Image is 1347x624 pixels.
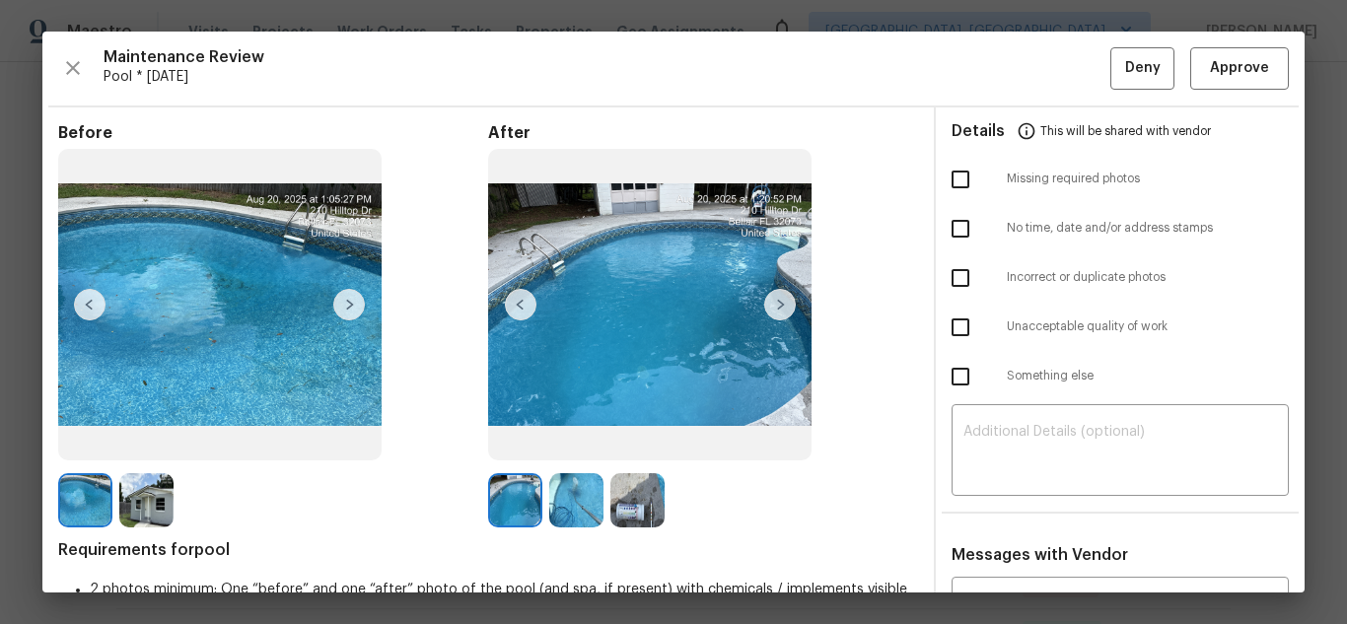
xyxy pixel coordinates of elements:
[90,580,918,619] li: 2 photos minimum: One “before” and one “after” photo of the pool (and spa, if present) with chemi...
[936,155,1305,204] div: Missing required photos
[1110,47,1174,90] button: Deny
[1040,107,1211,155] span: This will be shared with vendor
[764,289,796,320] img: right-chevron-button-url
[58,123,488,143] span: Before
[1007,318,1289,335] span: Unacceptable quality of work
[936,352,1305,401] div: Something else
[104,47,1110,67] span: Maintenance Review
[74,289,106,320] img: left-chevron-button-url
[1007,171,1289,187] span: Missing required photos
[1125,56,1161,81] span: Deny
[936,204,1305,253] div: No time, date and/or address stamps
[104,67,1110,87] span: Pool * [DATE]
[936,253,1305,303] div: Incorrect or duplicate photos
[1007,220,1289,237] span: No time, date and/or address stamps
[488,123,918,143] span: After
[505,289,536,320] img: left-chevron-button-url
[58,540,918,560] span: Requirements for pool
[1007,269,1289,286] span: Incorrect or duplicate photos
[952,547,1128,563] span: Messages with Vendor
[1210,56,1269,81] span: Approve
[952,107,1005,155] span: Details
[1190,47,1289,90] button: Approve
[1007,368,1289,384] span: Something else
[333,289,365,320] img: right-chevron-button-url
[936,303,1305,352] div: Unacceptable quality of work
